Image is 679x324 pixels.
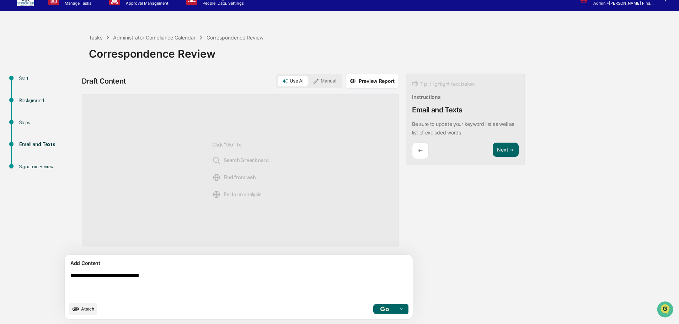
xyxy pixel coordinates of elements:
[212,173,256,182] span: Find from web
[4,146,48,159] a: 🔎Data Lookup
[7,149,13,155] div: 🔎
[412,121,514,136] p: Be sure to update your keyword list as well as list of excluded words.
[121,102,129,111] button: Start new chat
[7,136,13,142] div: 🖐️
[380,307,389,311] img: Go
[212,106,269,235] div: Click "Go" to
[212,156,269,165] span: Search Greenboard
[49,132,91,145] a: 🗄️Attestations
[113,34,196,41] div: Administrator Compliance Calendar
[14,135,46,142] span: Preclearance
[212,156,221,165] img: Search
[59,1,95,6] p: Manage Tasks
[7,100,20,113] img: 1746055101610-c473b297-6a78-478c-a979-82029cc54cd1
[4,132,49,145] a: 🖐️Preclearance
[197,1,247,6] p: People, Data, Settings
[212,173,221,182] img: Web
[7,39,21,53] img: Greenboard
[69,303,97,315] button: upload document
[24,107,90,113] div: We're available if you need us!
[50,166,86,171] a: Powered byPylon
[207,34,263,41] div: Correspondence Review
[120,1,172,6] p: Approval Management
[493,143,519,157] button: Next ➔
[412,80,475,88] div: Tip: Highlight text below
[19,119,77,126] div: Steps
[59,135,88,142] span: Attestations
[24,100,117,107] div: Start new chat
[52,136,57,142] div: 🗄️
[7,60,129,72] p: How can we help?
[278,76,308,86] button: Use AI
[373,304,396,314] button: Go
[19,141,77,148] div: Email and Texts
[89,42,675,60] div: Correspondence Review
[19,97,77,104] div: Background
[418,147,423,154] p: ←
[19,163,77,170] div: Signature Review
[69,259,408,267] div: Add Content
[412,106,463,114] div: Email and Texts
[588,1,654,6] p: Admin • [PERSON_NAME] Financial Group
[309,76,341,86] button: Manual
[656,301,675,320] iframe: Open customer support
[14,149,45,156] span: Data Lookup
[19,75,77,82] div: Start
[71,166,86,171] span: Pylon
[212,190,221,199] img: Analysis
[82,77,126,85] div: Draft Content
[89,34,102,41] div: Tasks
[412,94,441,100] div: Instructions
[345,74,399,89] button: Preview Report
[212,190,262,199] span: Perform analysis
[81,306,94,312] span: Attach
